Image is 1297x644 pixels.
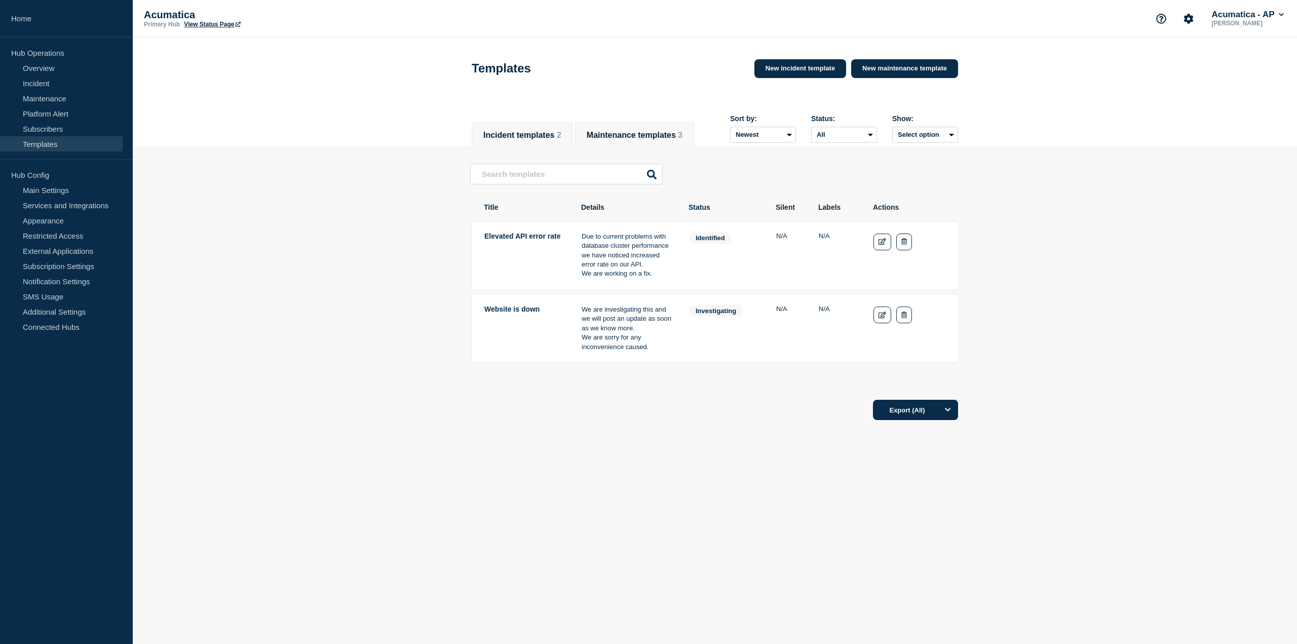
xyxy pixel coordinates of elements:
span: identified [689,232,732,244]
button: Options [938,400,958,420]
td: Details: We are investigating this and we will post an update as soon as we know more.<br> We are... [581,305,672,352]
td: Silent: N/A [776,305,802,352]
a: Edit [873,234,891,250]
select: Sort by [730,127,796,143]
td: Labels: global.none [818,305,857,352]
a: View Status Page [184,21,240,28]
button: Delete [896,307,912,323]
th: Title [483,203,564,212]
p: We are working on a fix. [582,269,672,278]
span: 2 [557,131,561,139]
button: Delete [896,234,912,250]
button: Support [1151,8,1172,29]
span: investigating [689,305,743,317]
th: Silent [775,203,802,212]
p: We are investigating this and we will post an update as soon as we know more. [582,305,672,333]
button: Acumatica - AP [1209,10,1286,20]
div: Status: [811,115,877,123]
th: Details [581,203,672,212]
button: Incident templates 2 [483,131,561,140]
td: Details: Due to current problems with database cluster performance we have noticed increased erro... [581,232,672,279]
a: New incident template [754,59,846,78]
th: Labels [818,203,856,212]
p: Due to current problems with database cluster performance we have noticed increased error rate on... [582,232,672,270]
select: Status [811,127,877,143]
td: Status: investigating [689,305,759,352]
th: Status [688,203,759,212]
a: Edit [873,307,891,323]
td: Silent: N/A [776,232,802,279]
input: Search templates [470,164,663,184]
td: Status: identified [689,232,759,279]
h1: Templates [472,61,531,75]
p: [PERSON_NAME] [1209,20,1286,27]
td: Title: Website is down [484,305,565,352]
p: We are sorry for any inconvenience caused. [582,333,672,352]
p: Primary Hub [144,21,180,28]
div: Sort by: [730,115,796,123]
a: New maintenance template [851,59,958,78]
td: Title: Elevated API error rate [484,232,565,279]
td: Labels: global.none [818,232,857,279]
span: 3 [678,131,682,139]
th: Actions [872,203,945,212]
button: Select option [892,127,958,143]
button: Export (All) [873,400,958,420]
div: Show: [892,115,958,123]
button: Maintenance templates 3 [587,131,682,140]
td: Actions: Edit Delete [873,305,946,352]
p: Acumatica [144,9,347,21]
button: Account settings [1178,8,1199,29]
td: Actions: Edit Delete [873,232,946,279]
